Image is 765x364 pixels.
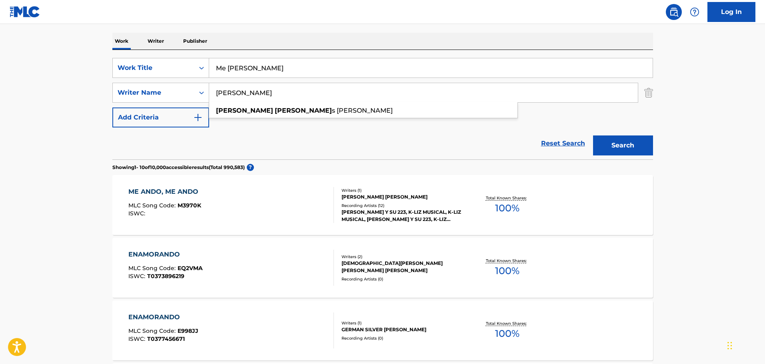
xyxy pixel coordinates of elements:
span: ISWC : [128,273,147,280]
form: Search Form [112,58,653,159]
div: GERMAN SILVER [PERSON_NAME] [342,326,462,333]
img: MLC Logo [10,6,40,18]
div: Recording Artists ( 0 ) [342,335,462,341]
span: E998JJ [178,327,198,334]
span: ? [247,164,254,171]
div: Recording Artists ( 12 ) [342,203,462,209]
span: ISWC : [128,210,147,217]
span: MLC Song Code : [128,202,178,209]
span: T0377456671 [147,335,185,342]
a: Reset Search [537,135,589,152]
img: 9d2ae6d4665cec9f34b9.svg [193,113,203,122]
span: MLC Song Code : [128,265,178,272]
span: ISWC : [128,335,147,342]
div: Writers ( 1 ) [342,187,462,193]
div: [DEMOGRAPHIC_DATA][PERSON_NAME] [PERSON_NAME] [PERSON_NAME] [342,260,462,274]
span: 100 % [495,264,519,278]
div: [PERSON_NAME] [PERSON_NAME] [342,193,462,201]
strong: [PERSON_NAME] [216,107,273,114]
iframe: Chat Widget [725,326,765,364]
p: Publisher [181,33,210,50]
span: EQ2VMA [178,265,203,272]
p: Writer [145,33,166,50]
p: Total Known Shares: [486,195,529,201]
button: Search [593,135,653,155]
strong: [PERSON_NAME] [275,107,332,114]
span: M3970K [178,202,201,209]
div: Writers ( 2 ) [342,254,462,260]
div: ME ANDO, ME ANDO [128,187,202,197]
div: Drag [727,334,732,358]
div: Help [687,4,703,20]
a: ME ANDO, ME ANDOMLC Song Code:M3970KISWC:Writers (1)[PERSON_NAME] [PERSON_NAME]Recording Artists ... [112,175,653,235]
div: Recording Artists ( 0 ) [342,276,462,282]
span: 100 % [495,326,519,341]
span: T0373896219 [147,273,184,280]
div: [PERSON_NAME] Y SU 223, K-LIZ MUSICAL, K-LIZ MUSICAL, [PERSON_NAME] Y SU 223, K-LIZ MUSICAL [342,209,462,223]
a: Public Search [666,4,682,20]
p: Showing 1 - 10 of 10,000 accessible results (Total 990,583 ) [112,164,245,171]
div: ENAMORANDO [128,250,203,259]
p: Total Known Shares: [486,258,529,264]
img: search [669,7,679,17]
div: Writer Name [118,88,190,97]
span: s [PERSON_NAME] [332,107,393,114]
span: 100 % [495,201,519,215]
p: Work [112,33,131,50]
p: Total Known Shares: [486,320,529,326]
img: Delete Criterion [644,83,653,103]
div: Work Title [118,63,190,73]
div: ENAMORANDO [128,312,198,322]
div: Writers ( 1 ) [342,320,462,326]
button: Add Criteria [112,107,209,127]
span: MLC Song Code : [128,327,178,334]
a: ENAMORANDOMLC Song Code:E998JJISWC:T0377456671Writers (1)GERMAN SILVER [PERSON_NAME]Recording Art... [112,300,653,360]
a: Log In [707,2,755,22]
img: help [690,7,699,17]
a: ENAMORANDOMLC Song Code:EQ2VMAISWC:T0373896219Writers (2)[DEMOGRAPHIC_DATA][PERSON_NAME] [PERSON_... [112,238,653,298]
